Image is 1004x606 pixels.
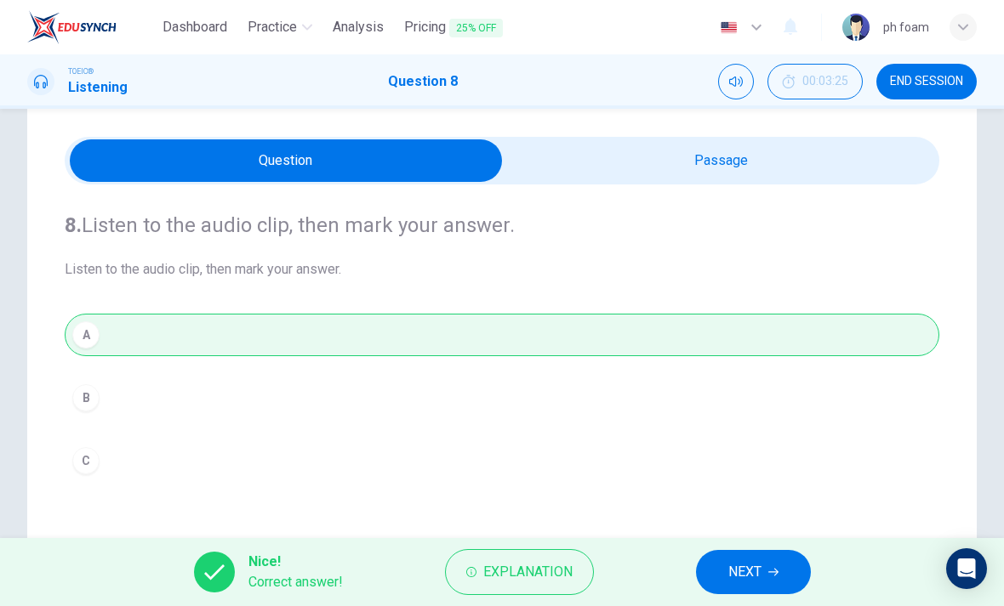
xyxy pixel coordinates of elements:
[65,213,82,237] strong: 8.
[890,75,963,88] span: END SESSION
[65,212,939,239] h4: Listen to the audio clip, then mark your answer.
[163,17,227,37] span: Dashboard
[696,550,811,594] button: NEXT
[397,12,510,43] button: Pricing25% OFF
[156,12,234,42] button: Dashboard
[248,17,297,37] span: Practice
[842,14,870,41] img: Profile picture
[802,75,848,88] span: 00:03:25
[483,560,573,584] span: Explanation
[883,17,929,37] div: ph foam
[248,552,343,572] span: Nice!
[248,572,343,592] span: Correct answer!
[876,64,977,99] button: END SESSION
[388,71,458,92] h1: Question 8
[767,64,863,99] div: Hide
[27,10,156,44] a: EduSynch logo
[728,560,762,584] span: NEXT
[68,65,94,77] span: TOEIC®
[241,12,319,42] button: Practice
[718,64,754,99] div: Mute
[27,10,117,44] img: EduSynch logo
[333,17,384,37] span: Analysis
[445,549,594,595] button: Explanation
[404,17,503,38] span: Pricing
[767,64,863,99] button: 00:03:25
[449,19,503,37] span: 25% OFF
[946,548,987,589] div: Open Intercom Messenger
[65,259,939,280] span: Listen to the audio clip, then mark your answer.
[718,21,739,34] img: en
[326,12,391,42] button: Analysis
[68,77,128,98] h1: Listening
